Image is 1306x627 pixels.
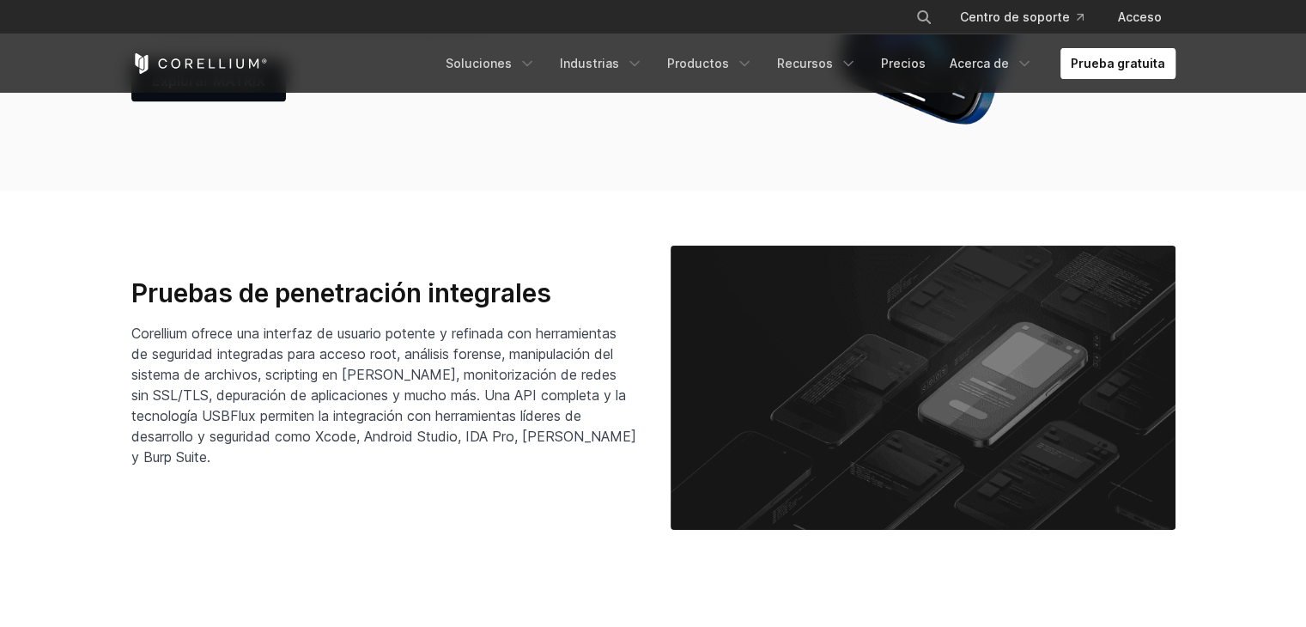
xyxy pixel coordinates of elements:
img: Pruebas de penetración móviles de Corellium [671,246,1175,530]
font: Acceso [1118,9,1162,24]
div: Menú de navegación [895,2,1175,33]
font: Recursos [777,56,833,70]
a: Inicio de Corellium [131,53,268,74]
font: Centro de soporte [960,9,1070,24]
font: Productos [667,56,729,70]
font: Acerca de [950,56,1009,70]
font: Industrias [560,56,619,70]
font: Prueba gratuita [1071,56,1165,70]
font: Pruebas de penetración integrales [131,277,551,308]
div: Menú de navegación [435,48,1175,79]
button: Buscar [908,2,939,33]
font: Soluciones [446,56,512,70]
font: Corellium ofrece una interfaz de usuario potente y refinada con herramientas de seguridad integra... [131,325,636,466]
font: Precios [881,56,926,70]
